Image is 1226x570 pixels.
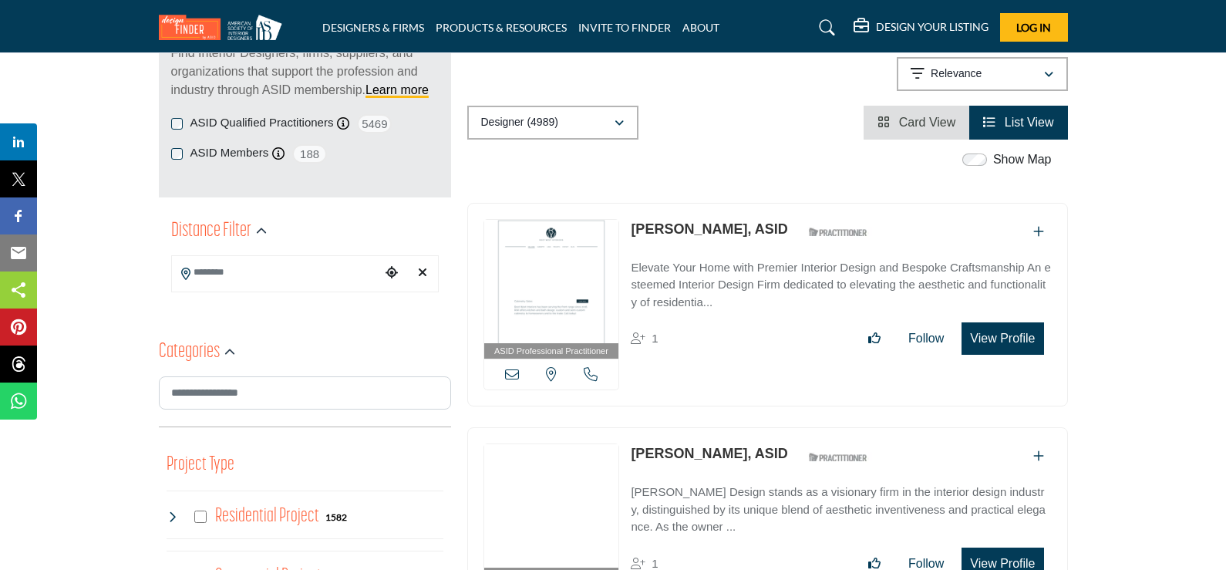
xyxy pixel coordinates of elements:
a: Search [804,15,845,40]
p: Designer (4989) [481,115,558,130]
div: DESIGN YOUR LISTING [854,19,989,37]
p: [PERSON_NAME] Design stands as a visionary firm in the interior design industry, distinguished by... [631,484,1051,536]
span: List View [1005,116,1054,129]
input: ASID Members checkbox [171,148,183,160]
label: Show Map [993,150,1052,169]
button: Designer (4989) [467,106,638,140]
p: Relevance [931,66,982,82]
a: ASID Professional Practitioner [484,220,619,359]
img: Margaret Bach, ASID [484,444,619,568]
p: Elevate Your Home with Premier Interior Design and Bespoke Craftsmanship An esteemed Interior Des... [631,259,1051,312]
span: 5469 [357,114,392,133]
a: Add To List [1033,450,1044,463]
a: ABOUT [682,21,719,34]
label: ASID Members [190,144,269,162]
a: DESIGNERS & FIRMS [322,21,424,34]
div: Followers [631,329,658,348]
div: 1582 Results For Residential Project [325,510,347,524]
img: Emily Leach, ASID [484,220,619,343]
input: ASID Qualified Practitioners checkbox [171,118,183,130]
input: Search Location [172,258,380,288]
a: View Card [877,116,955,129]
input: Select Residential Project checkbox [194,511,207,523]
p: Emily Leach, ASID [631,219,787,240]
span: ASID Professional Practitioner [494,345,608,358]
a: View List [983,116,1053,129]
button: Relevance [897,57,1068,91]
h5: DESIGN YOUR LISTING [876,20,989,34]
a: Add To List [1033,225,1044,238]
img: Site Logo [159,15,290,40]
span: Card View [899,116,956,129]
img: ASID Qualified Practitioners Badge Icon [803,223,872,242]
h2: Categories [159,339,220,366]
a: [PERSON_NAME], ASID [631,446,787,461]
button: Log In [1000,13,1068,42]
h2: Distance Filter [171,218,251,245]
button: Like listing [858,323,891,354]
button: Follow [898,323,954,354]
label: ASID Qualified Practitioners [190,114,334,132]
p: Find Interior Designers, firms, suppliers, and organizations that support the profession and indu... [171,44,439,99]
li: List View [969,106,1067,140]
span: 1 [652,557,658,570]
li: Card View [864,106,969,140]
button: View Profile [962,322,1043,355]
input: Search Category [159,376,451,410]
a: [PERSON_NAME] Design stands as a visionary firm in the interior design industry, distinguished by... [631,474,1051,536]
a: Learn more [365,83,429,96]
div: Clear search location [411,257,434,290]
a: INVITE TO FINDER [578,21,671,34]
a: [PERSON_NAME], ASID [631,221,787,237]
span: 188 [292,144,327,164]
button: Project Type [167,450,234,480]
div: Choose your current location [380,257,403,290]
p: Margaret Bach, ASID [631,444,787,464]
span: Log In [1016,21,1051,34]
a: PRODUCTS & RESOURCES [436,21,567,34]
span: 1 [652,332,658,345]
b: 1582 [325,512,347,523]
h4: Residential Project: Types of projects range from simple residential renovations to highly comple... [215,503,319,530]
a: Elevate Your Home with Premier Interior Design and Bespoke Craftsmanship An esteemed Interior Des... [631,250,1051,312]
img: ASID Qualified Practitioners Badge Icon [803,447,872,467]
